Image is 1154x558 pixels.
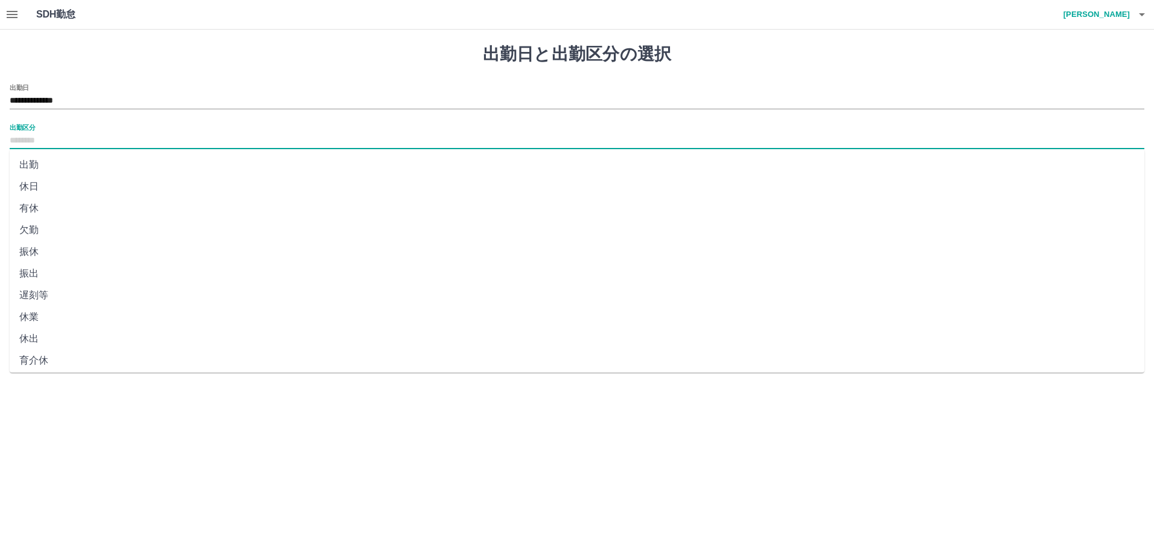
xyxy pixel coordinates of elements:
li: 育介休 [10,350,1144,371]
label: 出勤区分 [10,123,35,132]
li: 振出 [10,263,1144,284]
li: 遅刻等 [10,284,1144,306]
li: 休日 [10,176,1144,197]
li: 欠勤 [10,219,1144,241]
li: 振休 [10,241,1144,263]
li: 不就労 [10,371,1144,393]
li: 休業 [10,306,1144,328]
h1: 出勤日と出勤区分の選択 [10,44,1144,65]
li: 出勤 [10,154,1144,176]
li: 有休 [10,197,1144,219]
li: 休出 [10,328,1144,350]
label: 出勤日 [10,83,29,92]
